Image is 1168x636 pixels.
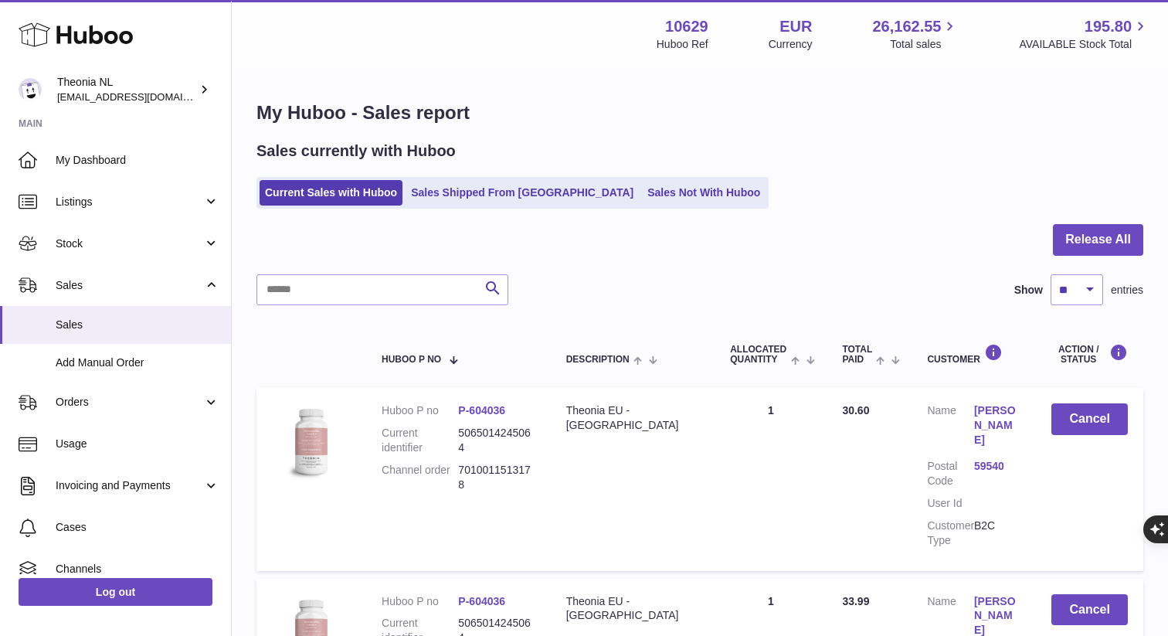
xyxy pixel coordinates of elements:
[382,403,458,418] dt: Huboo P no
[458,595,505,607] a: P-604036
[566,594,699,624] div: Theonia EU - [GEOGRAPHIC_DATA]
[406,180,639,206] a: Sales Shipped From [GEOGRAPHIC_DATA]
[842,345,872,365] span: Total paid
[974,403,1021,447] a: [PERSON_NAME]
[382,463,458,492] dt: Channel order
[566,403,699,433] div: Theonia EU - [GEOGRAPHIC_DATA]
[56,395,203,410] span: Orders
[657,37,708,52] div: Huboo Ref
[715,388,827,570] td: 1
[57,75,196,104] div: Theonia NL
[890,37,959,52] span: Total sales
[566,355,630,365] span: Description
[927,403,974,451] dt: Name
[56,437,219,451] span: Usage
[730,345,787,365] span: ALLOCATED Quantity
[260,180,402,206] a: Current Sales with Huboo
[57,90,227,103] span: [EMAIL_ADDRESS][DOMAIN_NAME]
[458,404,505,417] a: P-604036
[872,16,941,37] span: 26,162.55
[56,478,203,493] span: Invoicing and Payments
[272,403,349,481] img: 106291725893222.jpg
[56,278,203,293] span: Sales
[1014,283,1043,298] label: Show
[927,459,974,488] dt: Postal Code
[769,37,813,52] div: Currency
[872,16,959,52] a: 26,162.55 Total sales
[256,100,1143,125] h1: My Huboo - Sales report
[927,344,1020,365] div: Customer
[1051,594,1128,626] button: Cancel
[927,519,974,548] dt: Customer Type
[56,520,219,535] span: Cases
[56,355,219,370] span: Add Manual Order
[779,16,812,37] strong: EUR
[382,594,458,609] dt: Huboo P no
[842,404,869,417] span: 30.60
[665,16,708,37] strong: 10629
[1111,283,1143,298] span: entries
[1053,224,1143,256] button: Release All
[1051,344,1128,365] div: Action / Status
[842,595,869,607] span: 33.99
[382,355,441,365] span: Huboo P no
[927,496,974,511] dt: User Id
[56,562,219,576] span: Channels
[974,519,1021,548] dd: B2C
[56,318,219,332] span: Sales
[1051,403,1128,435] button: Cancel
[382,426,458,455] dt: Current identifier
[458,463,535,492] dd: 7010011513178
[1019,37,1149,52] span: AVAILABLE Stock Total
[974,459,1021,474] a: 59540
[256,141,456,162] h2: Sales currently with Huboo
[1085,16,1132,37] span: 195.80
[56,153,219,168] span: My Dashboard
[56,195,203,209] span: Listings
[642,180,766,206] a: Sales Not With Huboo
[56,236,203,251] span: Stock
[19,578,212,606] a: Log out
[1019,16,1149,52] a: 195.80 AVAILABLE Stock Total
[458,426,535,455] dd: 5065014245064
[19,78,42,101] img: info@wholesomegoods.eu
